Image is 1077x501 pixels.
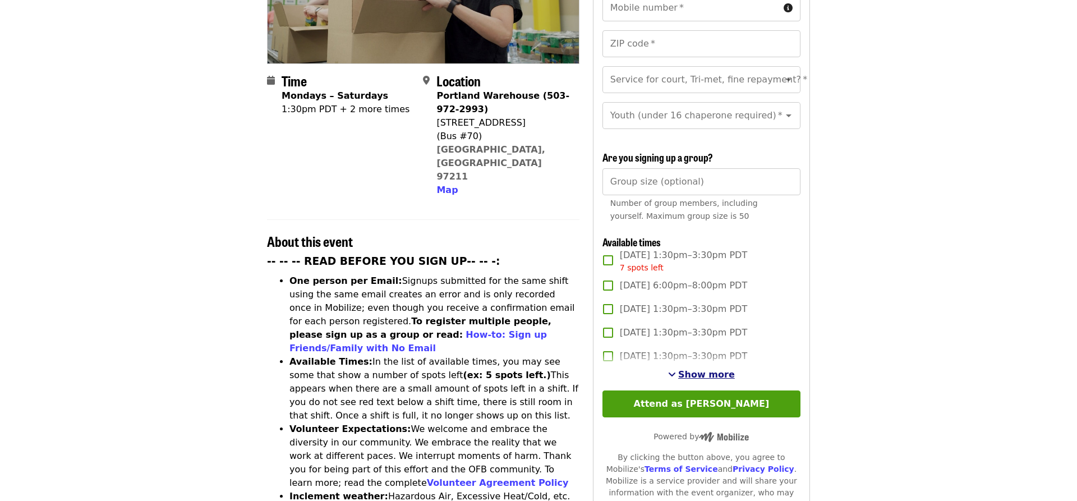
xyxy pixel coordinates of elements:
[267,255,500,267] strong: -- -- -- READ BEFORE YOU SIGN UP-- -- -:
[436,130,570,143] div: (Bus #70)
[436,116,570,130] div: [STREET_ADDRESS]
[699,432,749,442] img: Powered by Mobilize
[436,183,458,197] button: Map
[602,150,713,164] span: Are you signing up a group?
[668,368,735,382] button: See more timeslots
[733,465,794,474] a: Privacy Policy
[427,477,569,488] a: Volunteer Agreement Policy
[289,329,547,353] a: How-to: Sign up Friends/Family with No Email
[436,144,545,182] a: [GEOGRAPHIC_DATA], [GEOGRAPHIC_DATA] 97211
[620,263,664,272] span: 7 spots left
[620,350,747,363] span: [DATE] 1:30pm–3:30pm PDT
[289,275,402,286] strong: One person per Email:
[463,370,550,380] strong: (ex: 5 spots left.)
[602,390,800,417] button: Attend as [PERSON_NAME]
[781,72,797,88] button: Open
[289,316,551,340] strong: To register multiple people, please sign up as a group or read:
[678,369,735,380] span: Show more
[282,71,307,90] span: Time
[436,185,458,195] span: Map
[267,75,275,86] i: calendar icon
[602,235,661,249] span: Available times
[289,356,372,367] strong: Available Times:
[620,326,747,339] span: [DATE] 1:30pm–3:30pm PDT
[289,355,579,422] li: In the list of available times, you may see some that show a number of spots left This appears wh...
[289,424,411,434] strong: Volunteer Expectations:
[620,249,747,274] span: [DATE] 1:30pm–3:30pm PDT
[781,108,797,123] button: Open
[289,422,579,490] li: We welcome and embrace the diversity in our community. We embrace the reality that we work at dif...
[653,432,749,441] span: Powered by
[289,274,579,355] li: Signups submitted for the same shift using the same email creates an error and is only recorded o...
[282,103,409,116] div: 1:30pm PDT + 2 more times
[282,90,388,101] strong: Mondays – Saturdays
[610,199,758,220] span: Number of group members, including yourself. Maximum group size is 50
[423,75,430,86] i: map-marker-alt icon
[602,168,800,195] input: [object Object]
[436,71,481,90] span: Location
[620,279,747,292] span: [DATE] 6:00pm–8:00pm PDT
[645,465,718,474] a: Terms of Service
[620,302,747,316] span: [DATE] 1:30pm–3:30pm PDT
[267,231,353,251] span: About this event
[784,3,793,13] i: circle-info icon
[436,90,569,114] strong: Portland Warehouse (503-972-2993)
[602,30,800,57] input: ZIP code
